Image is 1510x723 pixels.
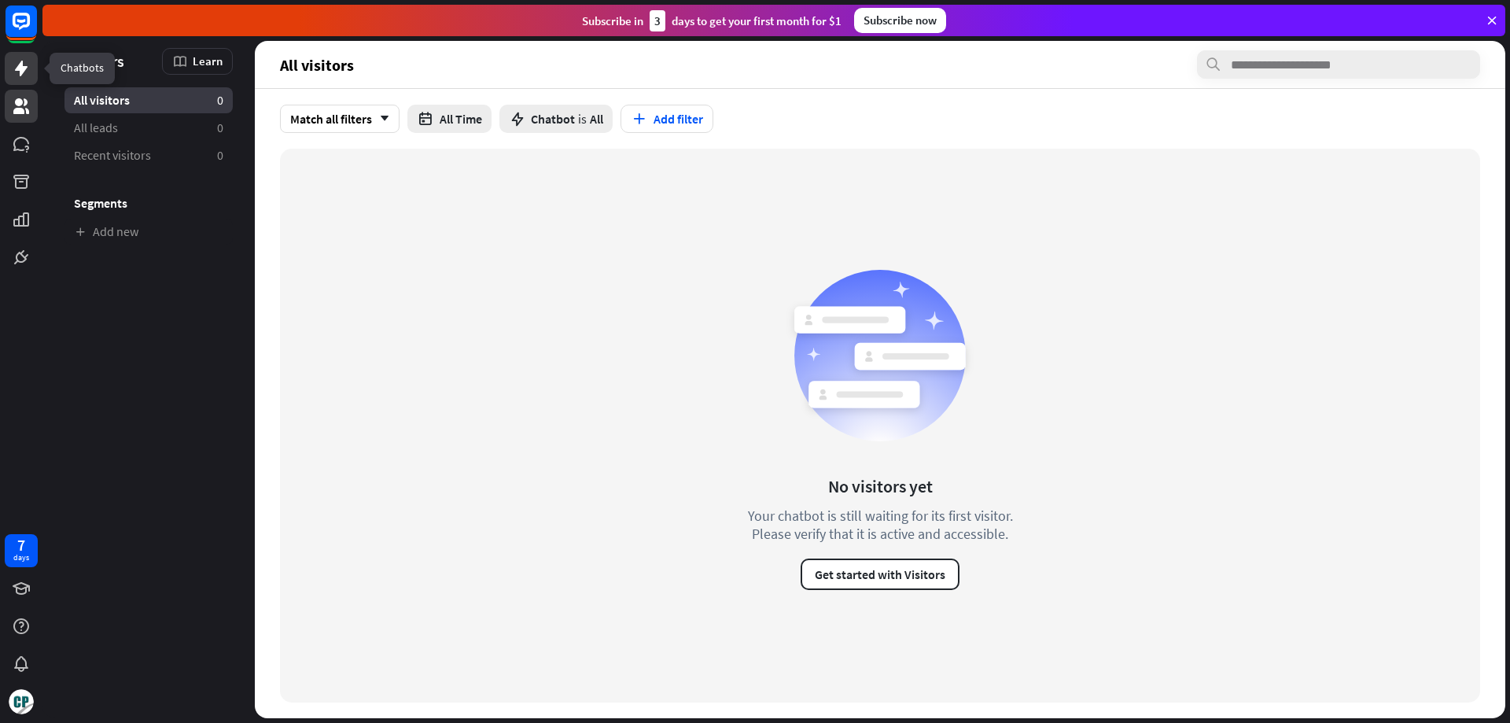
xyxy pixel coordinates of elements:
aside: 0 [217,147,223,164]
h3: Segments [64,195,233,211]
a: All leads 0 [64,115,233,141]
span: is [578,111,587,127]
div: Your chatbot is still waiting for its first visitor. Please verify that it is active and accessible. [719,507,1041,543]
button: Add filter [621,105,713,133]
aside: 0 [217,92,223,109]
div: Subscribe now [854,8,946,33]
div: Match all filters [280,105,400,133]
span: Visitors [74,52,124,70]
div: Subscribe in days to get your first month for $1 [582,10,842,31]
span: Recent visitors [74,147,151,164]
a: Recent visitors 0 [64,142,233,168]
i: arrow_down [372,114,389,124]
a: 7 days [5,534,38,567]
span: Learn [193,53,223,68]
div: 3 [650,10,665,31]
button: Get started with Visitors [801,559,959,590]
button: Open LiveChat chat widget [13,6,60,53]
span: All visitors [280,56,354,74]
div: No visitors yet [828,475,933,497]
div: 7 [17,538,25,552]
span: All visitors [74,92,130,109]
a: Add new [64,219,233,245]
aside: 0 [217,120,223,136]
span: Chatbot [531,111,575,127]
button: All Time [407,105,492,133]
span: All [590,111,603,127]
span: All leads [74,120,118,136]
div: days [13,552,29,563]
